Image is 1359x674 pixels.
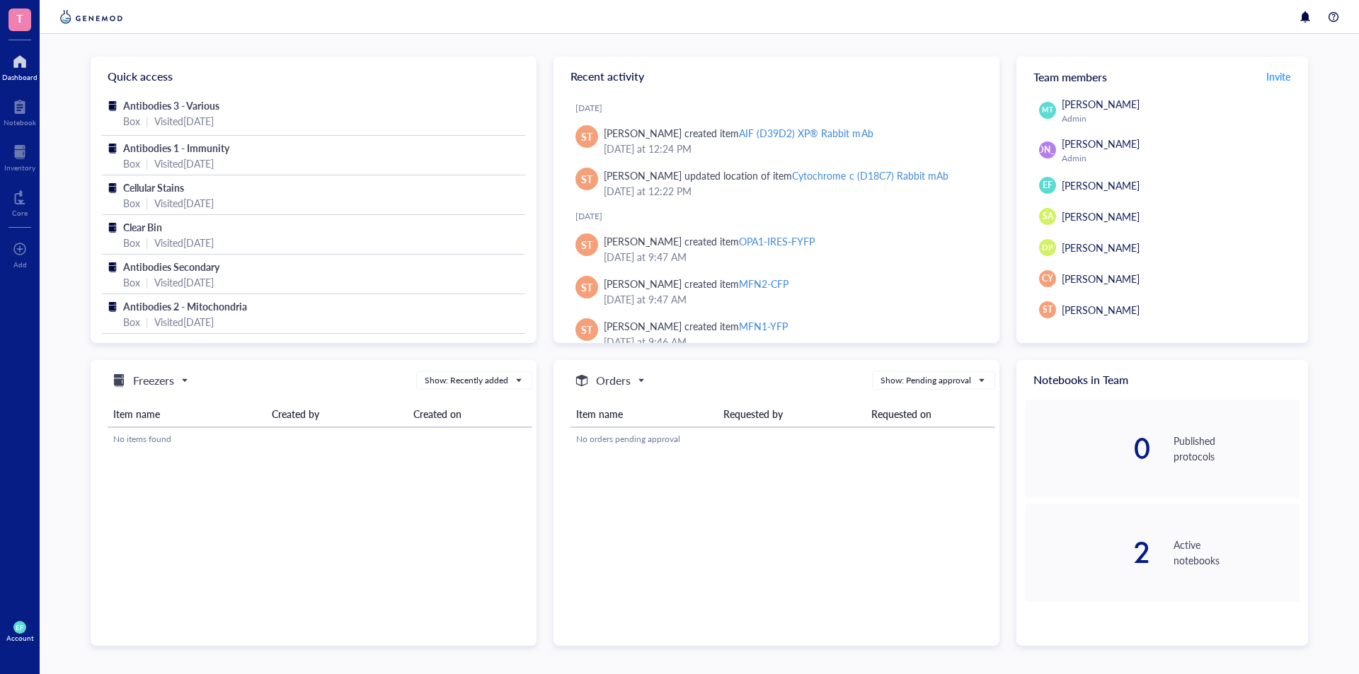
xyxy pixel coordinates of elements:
[123,180,184,194] span: Cellular Stains
[154,274,214,290] div: Visited [DATE]
[2,50,38,81] a: Dashboard
[113,433,527,446] div: No items found
[581,129,592,144] span: ST
[154,113,214,129] div: Visited [DATE]
[576,433,990,446] div: No orders pending approval
[146,314,149,330] div: |
[596,372,631,389] h5: Orders
[792,168,948,182] div: Cytochrome c (D18C7) Rabbit mAb
[881,374,971,387] div: Show: Pending approval
[1042,105,1053,115] span: MT
[16,623,24,632] span: EF
[123,299,247,313] span: Antibodies 2 - Mitochondria
[1043,210,1053,223] span: SA
[408,401,532,427] th: Created on
[4,163,35,172] div: Inventory
[146,113,149,129] div: |
[154,195,214,211] div: Visited [DATE]
[1062,97,1140,111] span: [PERSON_NAME]
[1266,65,1291,88] button: Invite
[108,401,266,427] th: Item name
[604,318,788,334] div: [PERSON_NAME] created item
[146,195,149,211] div: |
[581,279,592,295] span: ST
[13,260,27,269] div: Add
[604,141,977,156] div: [DATE] at 12:24 PM
[4,118,36,127] div: Notebook
[581,237,592,252] span: ST
[604,233,815,249] div: [PERSON_NAME] created item
[570,401,718,427] th: Item name
[565,228,988,270] a: ST[PERSON_NAME] created itemOPA1-IRES-FYFP[DATE] at 9:47 AM
[266,401,408,427] th: Created by
[565,162,988,204] a: ST[PERSON_NAME] updated location of itemCytochrome c (D18C7) Rabbit mAb[DATE] at 12:22 PM
[739,126,873,140] div: AIF (D39D2) XP® Rabbit mAb
[1016,57,1308,96] div: Team members
[604,249,977,265] div: [DATE] at 9:47 AM
[1043,303,1053,316] span: ST
[123,98,219,112] span: Antibodies 3 - Various
[123,195,140,211] div: Box
[575,103,988,114] div: [DATE]
[1025,538,1151,566] div: 2
[1174,433,1300,464] div: Published protocols
[2,73,38,81] div: Dashboard
[154,156,214,171] div: Visited [DATE]
[1062,209,1140,223] span: [PERSON_NAME]
[12,209,28,217] div: Core
[1042,242,1053,254] span: DP
[1062,240,1140,255] span: [PERSON_NAME]
[1062,113,1294,124] div: Admin
[1042,272,1053,285] span: CY
[739,234,815,248] div: OPA1-IRES-FYFP
[1025,434,1151,463] div: 0
[154,314,214,330] div: Visited [DATE]
[123,260,219,274] span: Antibodies Secondary
[1014,144,1082,156] span: [PERSON_NAME]
[123,274,140,290] div: Box
[1016,360,1308,400] div: Notebooks in Team
[6,634,34,642] div: Account
[4,95,36,127] a: Notebook
[575,211,988,222] div: [DATE]
[154,235,214,250] div: Visited [DATE]
[146,235,149,250] div: |
[1062,136,1140,151] span: [PERSON_NAME]
[1062,272,1140,286] span: [PERSON_NAME]
[604,276,789,291] div: [PERSON_NAME] created item
[1062,153,1294,164] div: Admin
[739,277,789,291] div: MFN2-CFP
[57,8,126,25] img: genemod-logo
[1043,179,1053,192] span: EF
[123,156,140,171] div: Box
[604,125,873,141] div: [PERSON_NAME] created item
[123,220,162,234] span: Clear Bin
[718,401,865,427] th: Requested by
[866,401,995,427] th: Requested on
[604,291,977,307] div: [DATE] at 9:47 AM
[1174,537,1300,568] div: Active notebooks
[565,270,988,313] a: ST[PERSON_NAME] created itemMFN2-CFP[DATE] at 9:47 AM
[1266,69,1290,83] span: Invite
[554,57,999,96] div: Recent activity
[16,9,23,27] span: T
[604,168,948,183] div: [PERSON_NAME] updated location of item
[123,314,140,330] div: Box
[1062,178,1140,192] span: [PERSON_NAME]
[123,113,140,129] div: Box
[12,186,28,217] a: Core
[739,319,788,333] div: MFN1-YFP
[146,274,149,290] div: |
[425,374,508,387] div: Show: Recently added
[604,183,977,199] div: [DATE] at 12:22 PM
[4,141,35,172] a: Inventory
[1062,303,1140,317] span: [PERSON_NAME]
[581,171,592,187] span: ST
[146,156,149,171] div: |
[91,57,537,96] div: Quick access
[133,372,174,389] h5: Freezers
[565,313,988,355] a: ST[PERSON_NAME] created itemMFN1-YFP[DATE] at 9:46 AM
[123,235,140,250] div: Box
[123,141,229,155] span: Antibodies 1 - Immunity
